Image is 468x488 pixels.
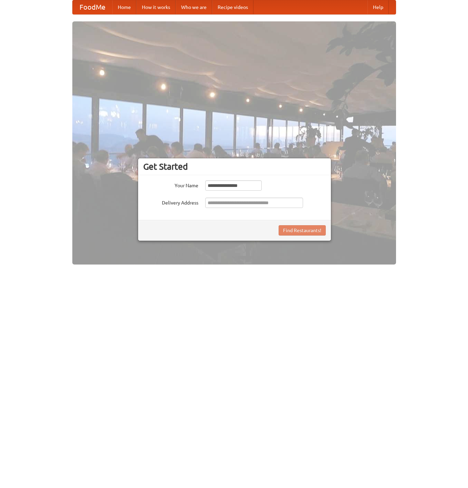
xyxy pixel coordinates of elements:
[176,0,212,14] a: Who we are
[279,225,326,236] button: Find Restaurants!
[112,0,136,14] a: Home
[73,0,112,14] a: FoodMe
[212,0,253,14] a: Recipe videos
[136,0,176,14] a: How it works
[143,161,326,172] h3: Get Started
[143,180,198,189] label: Your Name
[143,198,198,206] label: Delivery Address
[367,0,389,14] a: Help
